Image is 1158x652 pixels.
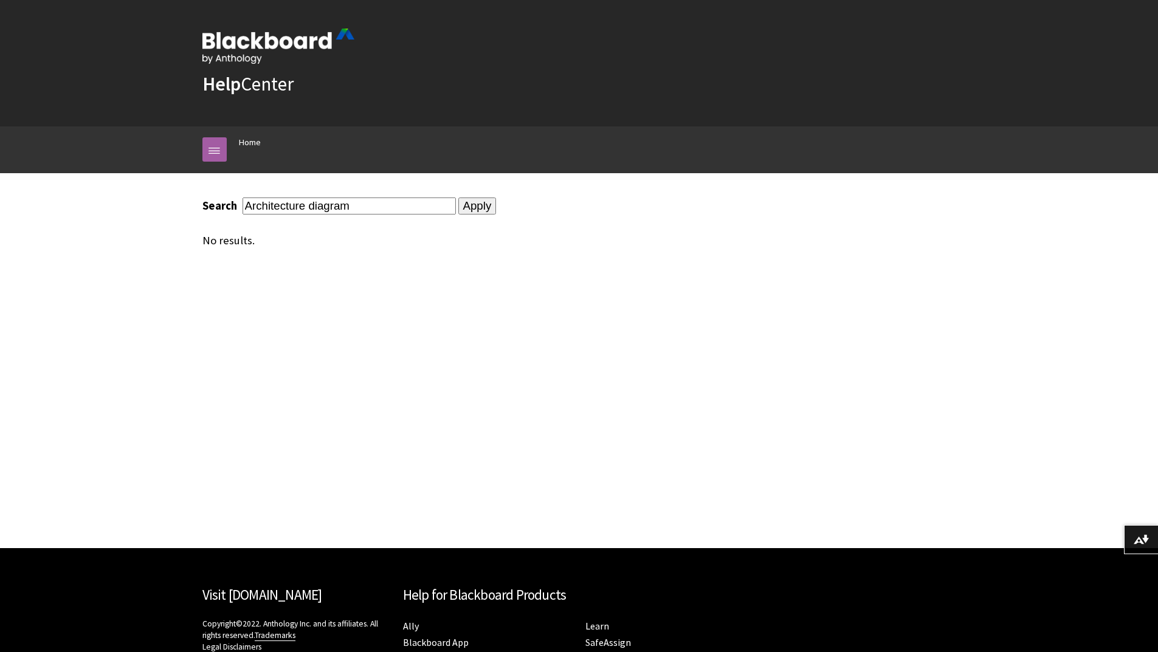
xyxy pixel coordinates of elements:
h2: Help for Blackboard Products [403,585,756,606]
img: Blackboard by Anthology [202,29,354,64]
a: Ally [403,620,419,633]
label: Search [202,199,240,213]
strong: Help [202,72,241,96]
input: Apply [458,197,497,214]
div: No results. [202,234,956,247]
a: Learn [585,620,609,633]
a: SafeAssign [585,636,631,649]
a: Visit [DOMAIN_NAME] [202,586,322,603]
a: Blackboard App [403,636,469,649]
a: Home [239,135,261,150]
a: Trademarks [255,630,295,641]
a: HelpCenter [202,72,294,96]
